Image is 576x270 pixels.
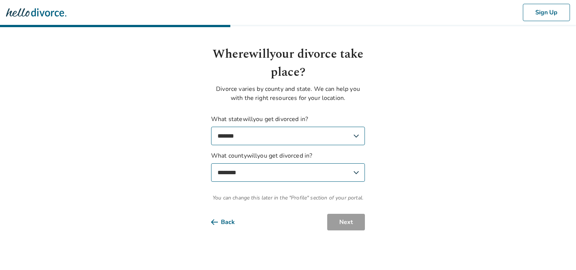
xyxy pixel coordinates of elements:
[523,4,570,21] button: Sign Up
[211,127,365,145] select: What statewillyou get divorced in?
[327,214,365,230] button: Next
[211,84,365,103] p: Divorce varies by county and state. We can help you with the right resources for your location.
[538,234,576,270] iframe: Chat Widget
[211,214,247,230] button: Back
[6,5,66,20] img: Hello Divorce Logo
[211,163,365,182] select: What countywillyou get divorced in?
[211,45,365,81] h1: Where will your divorce take place?
[211,115,365,145] label: What state will you get divorced in?
[211,194,365,202] span: You can change this later in the "Profile" section of your portal.
[211,151,365,182] label: What county will you get divorced in?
